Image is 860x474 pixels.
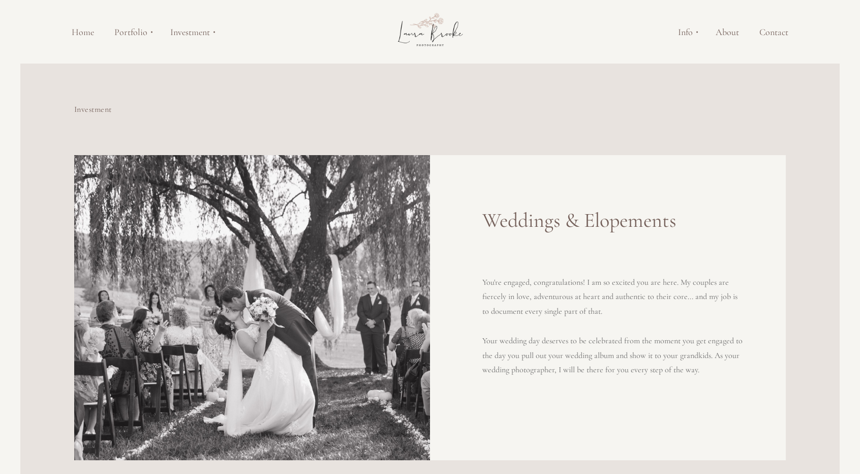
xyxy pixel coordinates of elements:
[104,26,160,38] a: Portfolio
[749,26,798,38] a: Contact
[160,26,223,38] a: Investment
[482,275,745,378] p: You're engaged, congratulations! I am so excited you are here. My couples are fiercely in love, a...
[668,26,705,38] a: Info
[170,27,210,37] span: Investment
[114,27,147,37] span: Portfolio
[62,26,104,38] a: Home
[381,4,479,60] img: Laura Brooke Photography
[678,27,693,37] span: Info
[482,206,745,234] h2: Weddings & Elopements
[74,104,379,114] h6: Investment
[705,26,749,38] a: About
